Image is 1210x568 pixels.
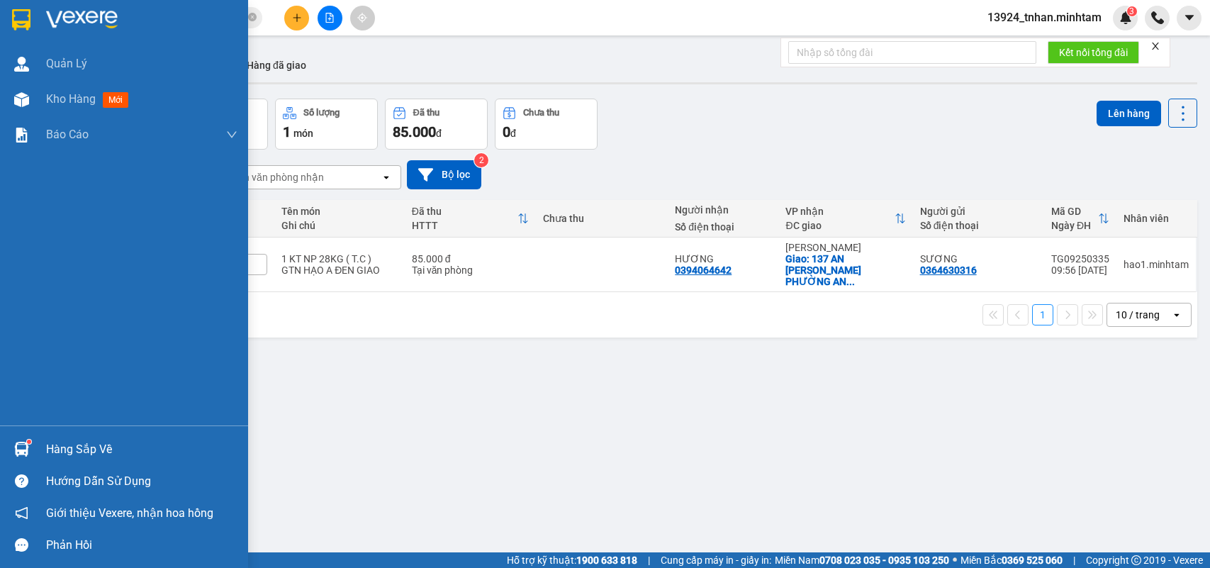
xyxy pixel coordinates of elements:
[275,99,378,150] button: Số lượng1món
[1051,206,1098,217] div: Mã GD
[1059,45,1128,60] span: Kết nối tổng đài
[1124,213,1189,224] div: Nhân viên
[1177,6,1201,30] button: caret-down
[1183,11,1196,24] span: caret-down
[325,13,335,23] span: file-add
[1051,264,1109,276] div: 09:56 [DATE]
[1129,6,1134,16] span: 3
[920,220,1037,231] div: Số điện thoại
[14,92,29,107] img: warehouse-icon
[1171,309,1182,321] svg: open
[281,206,397,217] div: Tên món
[15,474,28,488] span: question-circle
[12,9,30,30] img: logo-vxr
[46,92,96,106] span: Kho hàng
[350,6,375,30] button: aim
[1032,304,1053,325] button: 1
[785,253,905,287] div: Giao: 137 AN DƯƠNG VƯƠNG PHƯỜNG AN ĐÔNG
[1044,200,1116,238] th: Toggle SortBy
[412,264,529,276] div: Tại văn phòng
[103,92,128,108] span: mới
[46,471,237,492] div: Hướng dẫn sử dụng
[46,55,87,72] span: Quản Lý
[283,123,291,140] span: 1
[675,253,771,264] div: HƯƠNG
[495,99,598,150] button: Chưa thu0đ
[976,9,1113,26] span: 13924_tnhan.minhtam
[675,221,771,233] div: Số điện thoại
[413,108,439,118] div: Đã thu
[1127,6,1137,16] sup: 3
[510,128,516,139] span: đ
[15,506,28,520] span: notification
[381,172,392,183] svg: open
[385,99,488,150] button: Đã thu85.000đ
[775,552,949,568] span: Miền Nam
[235,48,318,82] button: Hàng đã giao
[226,170,324,184] div: Chọn văn phòng nhận
[1051,220,1098,231] div: Ngày ĐH
[474,153,488,167] sup: 2
[412,253,529,264] div: 85.000 đ
[293,128,313,139] span: món
[318,6,342,30] button: file-add
[788,41,1036,64] input: Nhập số tổng đài
[412,206,517,217] div: Đã thu
[412,220,517,231] div: HTTT
[46,126,89,143] span: Báo cáo
[675,264,732,276] div: 0394064642
[46,535,237,556] div: Phản hồi
[226,129,237,140] span: down
[303,108,340,118] div: Số lượng
[1119,11,1132,24] img: icon-new-feature
[960,552,1063,568] span: Miền Bắc
[1131,555,1141,565] span: copyright
[248,13,257,21] span: close-circle
[785,220,894,231] div: ĐC giao
[281,253,397,264] div: 1 KT NP 28KG ( T.C )
[846,276,855,287] span: ...
[576,555,637,566] strong: 1900 633 818
[661,552,771,568] span: Cung cấp máy in - giấy in:
[1124,259,1189,270] div: hao1.minhtam
[920,253,1037,264] div: SƯƠNG
[920,206,1037,217] div: Người gửi
[1151,11,1164,24] img: phone-icon
[778,200,912,238] th: Toggle SortBy
[523,108,559,118] div: Chưa thu
[543,213,661,224] div: Chưa thu
[920,264,977,276] div: 0364630316
[281,220,397,231] div: Ghi chú
[405,200,536,238] th: Toggle SortBy
[507,552,637,568] span: Hỗ trợ kỹ thuật:
[953,557,957,563] span: ⚪️
[14,128,29,143] img: solution-icon
[46,504,213,522] span: Giới thiệu Vexere, nhận hoa hồng
[14,442,29,457] img: warehouse-icon
[1097,101,1161,126] button: Lên hàng
[281,264,397,276] div: GTN HẠO A ĐEN GIAO
[357,13,367,23] span: aim
[46,439,237,460] div: Hàng sắp về
[819,555,949,566] strong: 0708 023 035 - 0935 103 250
[27,440,31,444] sup: 1
[503,123,510,140] span: 0
[14,57,29,72] img: warehouse-icon
[393,123,436,140] span: 85.000
[284,6,309,30] button: plus
[648,552,650,568] span: |
[248,11,257,25] span: close-circle
[1150,41,1160,51] span: close
[292,13,302,23] span: plus
[407,160,481,189] button: Bộ lọc
[785,242,905,253] div: [PERSON_NAME]
[1051,253,1109,264] div: TG09250335
[785,206,894,217] div: VP nhận
[1073,552,1075,568] span: |
[1048,41,1139,64] button: Kết nối tổng đài
[1116,308,1160,322] div: 10 / trang
[436,128,442,139] span: đ
[1002,555,1063,566] strong: 0369 525 060
[675,204,771,216] div: Người nhận
[15,538,28,552] span: message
